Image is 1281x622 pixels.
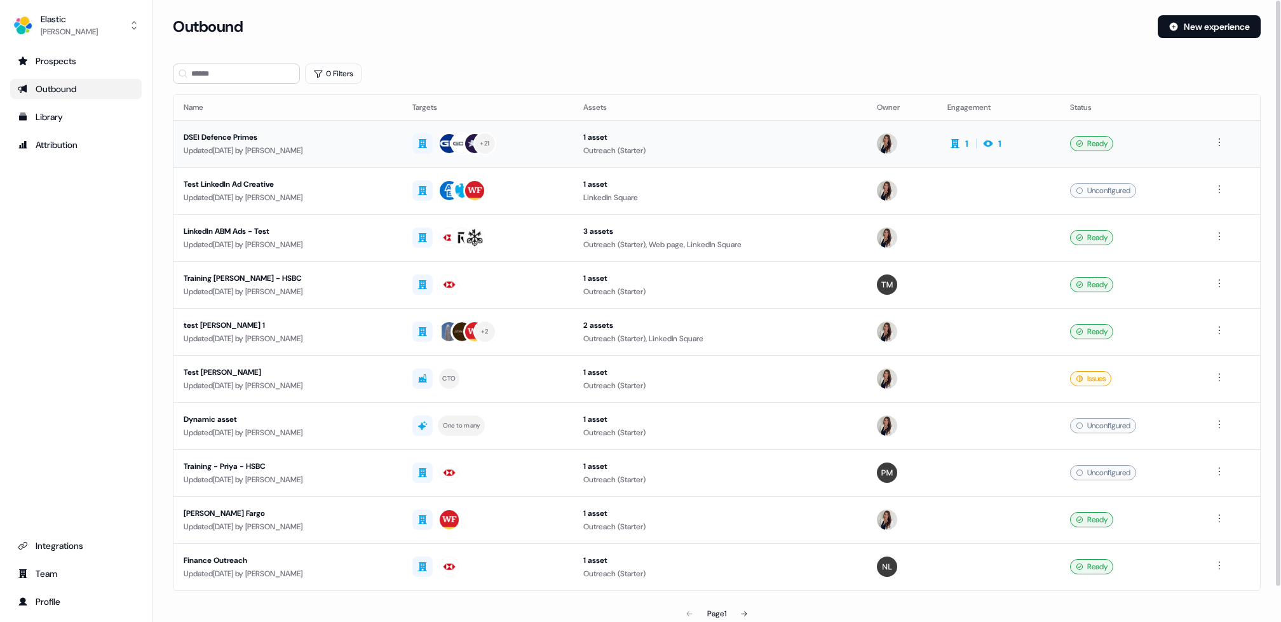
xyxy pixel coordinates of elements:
[184,507,392,520] div: [PERSON_NAME] Fargo
[583,144,857,157] div: Outreach (Starter)
[998,137,1001,150] div: 1
[583,332,857,345] div: Outreach (Starter), LinkedIn Square
[877,180,897,201] img: Kelly
[1070,230,1113,245] div: Ready
[41,13,98,25] div: Elastic
[184,520,392,533] div: Updated [DATE] by [PERSON_NAME]
[583,520,857,533] div: Outreach (Starter)
[10,564,142,584] a: Go to team
[41,25,98,38] div: [PERSON_NAME]
[583,366,857,379] div: 1 asset
[10,79,142,99] a: Go to outbound experience
[583,460,857,473] div: 1 asset
[10,536,142,556] a: Go to integrations
[184,178,392,191] div: Test LinkedIn Ad Creative
[583,178,857,191] div: 1 asset
[877,368,897,389] img: Kelly
[1070,324,1113,339] div: Ready
[867,95,938,120] th: Owner
[481,326,489,337] div: + 2
[18,595,134,608] div: Profile
[707,607,726,620] div: Page 1
[583,272,857,285] div: 1 asset
[184,319,392,332] div: test [PERSON_NAME] 1
[10,135,142,155] a: Go to attribution
[10,51,142,71] a: Go to prospects
[583,554,857,567] div: 1 asset
[1070,465,1136,480] div: Unconfigured
[18,539,134,552] div: Integrations
[184,379,392,392] div: Updated [DATE] by [PERSON_NAME]
[583,507,857,520] div: 1 asset
[184,332,392,345] div: Updated [DATE] by [PERSON_NAME]
[937,95,1059,120] th: Engagement
[1070,183,1136,198] div: Unconfigured
[877,227,897,248] img: Kelly
[18,139,134,151] div: Attribution
[583,567,857,580] div: Outreach (Starter)
[442,373,456,384] div: CTO
[402,95,573,120] th: Targets
[583,379,857,392] div: Outreach (Starter)
[583,285,857,298] div: Outreach (Starter)
[573,95,867,120] th: Assets
[1070,277,1113,292] div: Ready
[1070,136,1113,151] div: Ready
[173,95,402,120] th: Name
[583,473,857,486] div: Outreach (Starter)
[184,272,392,285] div: Training [PERSON_NAME] - HSBC
[184,131,392,144] div: DSEI Defence Primes
[184,285,392,298] div: Updated [DATE] by [PERSON_NAME]
[1070,559,1113,574] div: Ready
[184,191,392,204] div: Updated [DATE] by [PERSON_NAME]
[184,413,392,426] div: Dynamic asset
[877,510,897,530] img: Kelly
[305,64,362,84] button: 0 Filters
[173,17,243,36] h3: Outbound
[1158,15,1261,38] button: New experience
[184,473,392,486] div: Updated [DATE] by [PERSON_NAME]
[184,144,392,157] div: Updated [DATE] by [PERSON_NAME]
[877,133,897,154] img: Kelly
[443,420,480,431] div: One to many
[877,557,897,577] img: Nicole
[18,83,134,95] div: Outbound
[184,225,392,238] div: LinkedIn ABM Ads - Test
[18,111,134,123] div: Library
[1070,418,1136,433] div: Unconfigured
[10,107,142,127] a: Go to templates
[877,463,897,483] img: Priya
[184,426,392,439] div: Updated [DATE] by [PERSON_NAME]
[1070,512,1113,527] div: Ready
[184,238,392,251] div: Updated [DATE] by [PERSON_NAME]
[877,416,897,436] img: Kelly
[877,321,897,342] img: Kelly
[184,366,392,379] div: Test [PERSON_NAME]
[18,567,134,580] div: Team
[877,274,897,295] img: Tanvee
[583,319,857,332] div: 2 assets
[965,137,968,150] div: 1
[10,10,142,41] button: Elastic[PERSON_NAME]
[1070,371,1111,386] div: Issues
[480,138,489,149] div: + 21
[583,413,857,426] div: 1 asset
[10,592,142,612] a: Go to profile
[184,567,392,580] div: Updated [DATE] by [PERSON_NAME]
[184,554,392,567] div: Finance Outreach
[583,131,857,144] div: 1 asset
[583,238,857,251] div: Outreach (Starter), Web page, LinkedIn Square
[583,426,857,439] div: Outreach (Starter)
[184,460,392,473] div: Training - Priya - HSBC
[18,55,134,67] div: Prospects
[583,191,857,204] div: LinkedIn Square
[583,225,857,238] div: 3 assets
[1060,95,1202,120] th: Status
